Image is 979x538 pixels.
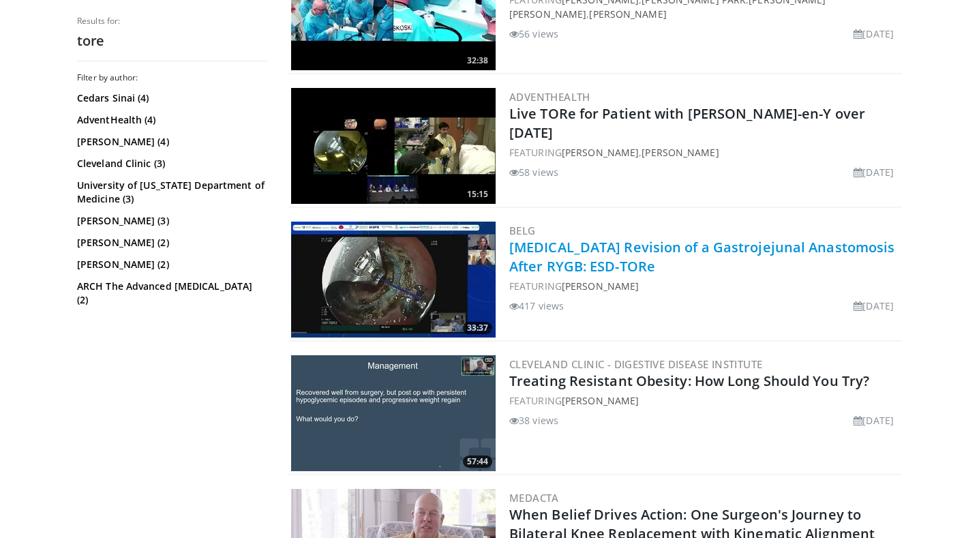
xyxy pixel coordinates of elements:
[77,16,268,27] p: Results for:
[77,214,265,228] a: [PERSON_NAME] (3)
[77,280,265,307] a: ARCH The Advanced [MEDICAL_DATA] (2)
[509,104,865,142] a: Live TORe for Patient with [PERSON_NAME]-en-Y over [DATE]
[509,224,536,237] a: BELG
[291,222,496,338] img: 1ee7afea-7680-49fe-9c68-0b35497e223d.300x170_q85_crop-smart_upscale.jpg
[509,393,899,408] div: FEATURING
[291,355,496,471] img: 27db363f-b488-4bbf-b74a-d388d7070bda.300x170_q85_crop-smart_upscale.jpg
[854,413,894,428] li: [DATE]
[509,90,590,104] a: AdventHealth
[589,8,666,20] a: [PERSON_NAME]
[562,394,639,407] a: [PERSON_NAME]
[854,27,894,41] li: [DATE]
[463,455,492,468] span: 57:44
[77,258,265,271] a: [PERSON_NAME] (2)
[509,299,564,313] li: 417 views
[77,157,265,170] a: Cleveland Clinic (3)
[509,279,899,293] div: FEATURING
[291,88,496,204] a: 15:15
[77,113,265,127] a: AdventHealth (4)
[77,236,265,250] a: [PERSON_NAME] (2)
[463,55,492,67] span: 32:38
[509,165,558,179] li: 58 views
[854,299,894,313] li: [DATE]
[77,179,265,206] a: University of [US_STATE] Department of Medicine (3)
[77,72,268,83] h3: Filter by author:
[463,322,492,334] span: 33:37
[77,32,268,50] h2: tore
[509,413,558,428] li: 38 views
[562,280,639,293] a: [PERSON_NAME]
[77,135,265,149] a: [PERSON_NAME] (4)
[291,88,496,204] img: 0680e8f6-d2d7-4e63-babe-f5358fb683d6.300x170_q85_crop-smart_upscale.jpg
[509,357,762,371] a: Cleveland Clinic - Digestive Disease Institute
[509,27,558,41] li: 56 views
[509,238,894,275] a: [MEDICAL_DATA] Revision of a Gastrojejunal Anastomosis After RYGB: ESD-TORe
[291,222,496,338] a: 33:37
[509,491,559,505] a: Medacta
[562,146,639,159] a: [PERSON_NAME]
[509,145,899,160] div: FEATURING ,
[854,165,894,179] li: [DATE]
[291,355,496,471] a: 57:44
[463,188,492,200] span: 15:15
[642,146,719,159] a: [PERSON_NAME]
[509,372,869,390] a: Treating Resistant Obesity: How Long Should You Try?
[77,91,265,105] a: Cedars Sinai (4)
